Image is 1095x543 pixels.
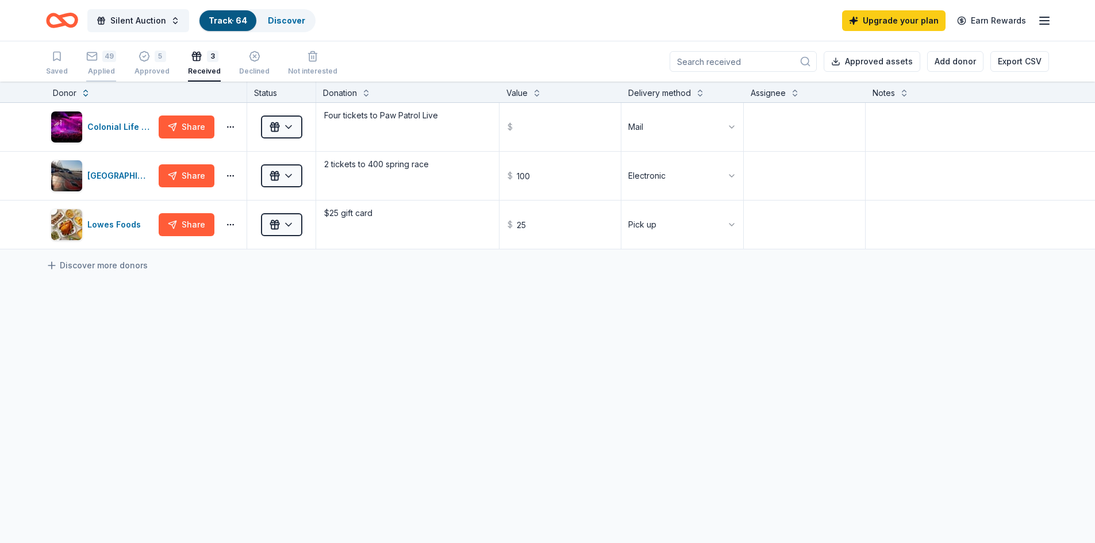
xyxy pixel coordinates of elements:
div: Status [247,82,316,102]
button: Share [159,164,214,187]
div: 3 [207,51,218,62]
div: Saved [46,67,68,76]
div: Donor [53,86,76,100]
img: Image for Lowes Foods [51,209,82,240]
textarea: Four tickets to Paw Patrol Live [317,104,498,150]
button: Share [159,115,214,138]
div: 49 [102,51,116,62]
div: 5 [155,51,166,62]
div: Declined [239,67,270,76]
a: Discover more donors [46,259,148,272]
div: Not interested [288,67,337,76]
button: Track· 64Discover [198,9,316,32]
img: Image for Darlington Raceway [51,160,82,191]
a: Earn Rewards [950,10,1033,31]
a: Home [46,7,78,34]
div: Donation [323,86,357,100]
div: Received [188,67,221,76]
div: Applied [86,67,116,76]
button: 3Received [188,46,221,82]
img: Image for Colonial Life Arena [51,111,82,143]
button: 49Applied [86,46,116,82]
button: Silent Auction [87,9,189,32]
div: Approved [135,67,170,76]
button: Share [159,213,214,236]
button: 5Approved [135,46,170,82]
div: Lowes Foods [87,218,145,232]
textarea: 2 tickets to 400 spring race [317,153,498,199]
div: [GEOGRAPHIC_DATA] [87,169,154,183]
button: Export CSV [990,51,1049,72]
span: Silent Auction [110,14,166,28]
button: Not interested [288,46,337,82]
button: Image for Lowes FoodsLowes Foods [51,209,154,241]
button: Add donor [927,51,983,72]
button: Declined [239,46,270,82]
a: Upgrade your plan [842,10,946,31]
textarea: $25 gift card [317,202,498,248]
button: Image for Darlington Raceway[GEOGRAPHIC_DATA] [51,160,154,192]
button: Image for Colonial Life ArenaColonial Life Arena [51,111,154,143]
a: Discover [268,16,305,25]
div: Notes [873,86,895,100]
a: Track· 64 [209,16,247,25]
div: Colonial Life Arena [87,120,154,134]
button: Approved assets [824,51,920,72]
button: Saved [46,46,68,82]
div: Delivery method [628,86,691,100]
div: Assignee [751,86,786,100]
div: Value [506,86,528,100]
input: Search received [670,51,817,72]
